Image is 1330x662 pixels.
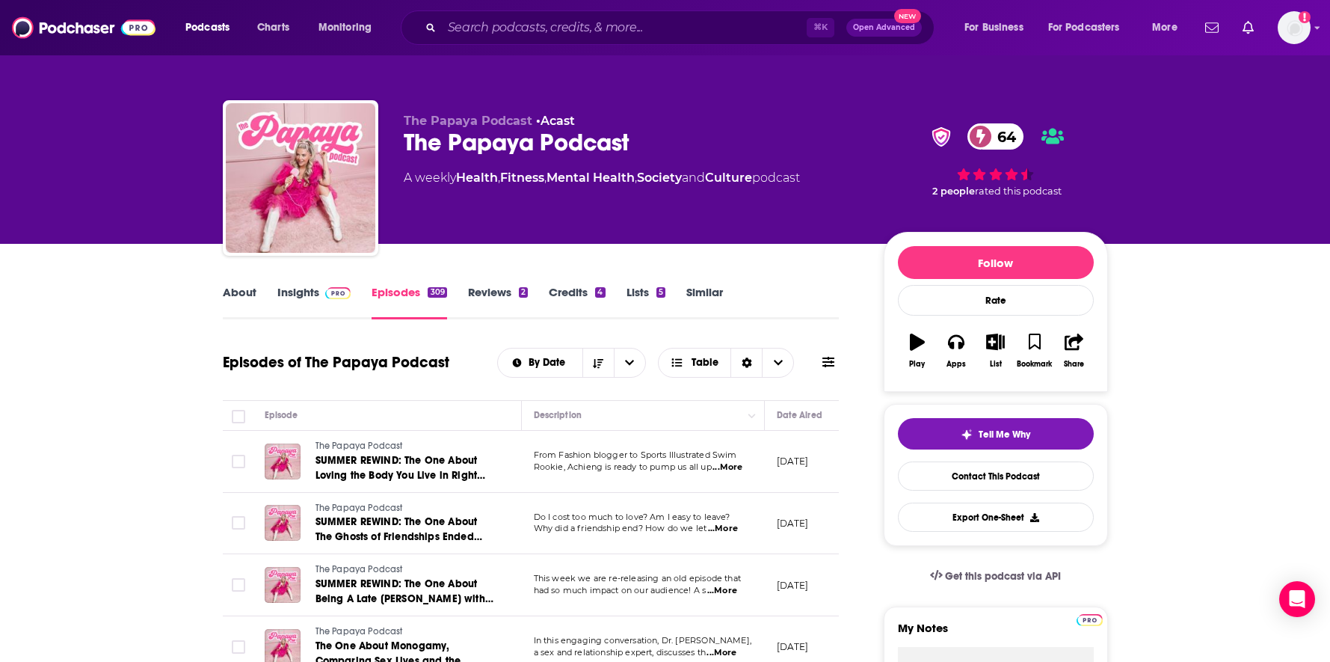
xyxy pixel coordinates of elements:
[975,186,1062,197] span: rated this podcast
[777,517,809,530] p: [DATE]
[442,16,807,40] input: Search podcasts, credits, & more...
[1152,17,1177,38] span: More
[976,324,1015,378] button: List
[898,418,1094,450] button: tell me why sparkleTell Me Why
[534,585,706,595] span: had so much impact on our audience! A s
[1278,11,1311,44] button: Show profile menu
[1199,15,1225,40] a: Show notifications dropdown
[428,287,446,298] div: 309
[686,285,723,319] a: Similar
[614,349,645,377] button: open menu
[315,564,403,574] span: The Papaya Podcast
[1278,11,1311,44] span: Logged in as sophiak
[712,462,742,473] span: ...More
[529,358,570,368] span: By Date
[777,579,809,592] p: [DATE]
[534,462,712,472] span: Rookie, Achieng is ready to pump us all up
[595,287,605,298] div: 4
[232,516,245,530] span: Toggle select row
[692,358,718,368] span: Table
[1077,612,1103,626] a: Pro website
[777,406,822,424] div: Date Aired
[961,429,973,441] img: tell me why sparkle
[232,640,245,654] span: Toggle select row
[497,348,646,378] h2: Choose List sort
[946,360,966,369] div: Apps
[894,9,921,23] span: New
[656,287,665,298] div: 5
[1142,16,1196,40] button: open menu
[318,17,372,38] span: Monitoring
[1054,324,1093,378] button: Share
[927,127,955,147] img: verified Badge
[1038,16,1142,40] button: open menu
[979,429,1030,441] span: Tell Me Why
[707,585,737,597] span: ...More
[898,503,1094,532] button: Export One-Sheet
[898,285,1094,316] div: Rate
[730,349,762,377] div: Sort Direction
[175,16,249,40] button: open menu
[315,577,495,607] a: SUMMER REWIND: The One About Being A Late [PERSON_NAME] with [PERSON_NAME]
[498,358,582,368] button: open menu
[265,406,298,424] div: Episode
[1048,17,1120,38] span: For Podcasters
[315,441,403,451] span: The Papaya Podcast
[315,515,482,573] span: SUMMER REWIND: The One About The Ghosts of Friendships Ended with [PERSON_NAME] [PERSON_NAME]
[534,512,730,522] span: Do I cost too much to love? Am I easy to leave?
[549,285,605,319] a: Credits4
[223,353,449,372] h1: Episodes of The Papaya Podcast
[534,647,706,658] span: a sex and relationship expert, discusses th
[468,285,528,319] a: Reviews2
[743,407,761,425] button: Column Actions
[1015,324,1054,378] button: Bookmark
[582,349,614,377] button: Sort Direction
[257,17,289,38] span: Charts
[315,503,403,513] span: The Papaya Podcast
[372,285,446,319] a: Episodes309
[534,573,741,583] span: This week we are re-releasing an old episode that
[853,24,915,31] span: Open Advanced
[315,453,495,483] a: SUMMER REWIND: The One About Loving the Body You Live in Right Now, Following Your Purpose, and B...
[909,360,925,369] div: Play
[544,171,547,185] span: ,
[777,455,809,468] p: [DATE]
[500,171,544,185] a: Fitness
[534,635,751,646] span: In this engaging conversation, Dr. [PERSON_NAME],
[1299,11,1311,23] svg: Add a profile image
[315,625,495,639] a: The Papaya Podcast
[12,13,156,42] img: Podchaser - Follow, Share and Rate Podcasts
[777,640,809,653] p: [DATE]
[519,287,528,298] div: 2
[846,19,922,37] button: Open AdvancedNew
[705,171,752,185] a: Culture
[536,114,575,128] span: •
[682,171,705,185] span: and
[315,440,495,453] a: The Papaya Podcast
[232,455,245,468] span: Toggle select row
[658,348,795,378] button: Choose View
[277,285,351,319] a: InsightsPodchaser Pro
[898,246,1094,279] button: Follow
[637,171,682,185] a: Society
[898,621,1094,647] label: My Notes
[884,114,1108,206] div: verified Badge64 2 peoplerated this podcast
[223,285,256,319] a: About
[315,626,403,637] span: The Papaya Podcast
[1278,11,1311,44] img: User Profile
[1237,15,1260,40] a: Show notifications dropdown
[534,523,707,533] span: Why did a friendship end? How do we let
[247,16,298,40] a: Charts
[967,123,1023,150] a: 64
[308,16,391,40] button: open menu
[232,578,245,592] span: Toggle select row
[226,103,375,253] img: The Papaya Podcast
[1077,614,1103,626] img: Podchaser Pro
[534,450,737,460] span: From Fashion blogger to Sports Illustrated Swim
[1017,360,1052,369] div: Bookmark
[898,324,937,378] button: Play
[498,171,500,185] span: ,
[937,324,976,378] button: Apps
